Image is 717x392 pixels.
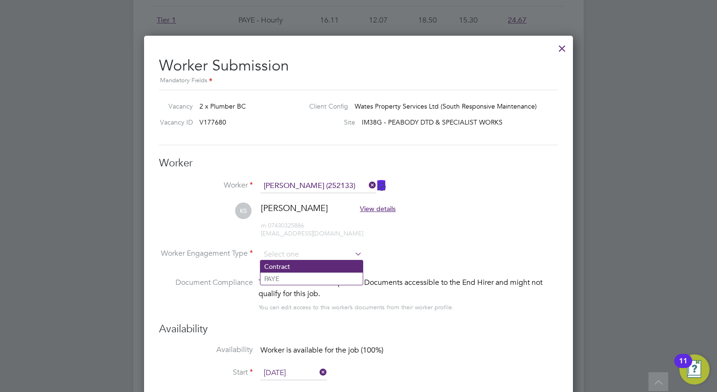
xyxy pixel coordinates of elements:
span: 2 x Plumber BC [199,102,246,110]
span: KS [235,203,252,219]
label: Worker Engagement Type [159,249,253,259]
h2: Worker Submission [159,49,558,86]
label: Availability [159,345,253,355]
span: m: [261,221,268,229]
div: 11 [679,361,687,373]
input: Select one [260,366,327,380]
span: Wates Property Services Ltd (South Responsive Maintenance) [355,102,537,110]
label: Document Compliance [159,277,253,311]
label: Site [302,118,355,126]
div: This worker has no Compliance Documents accessible to the End Hirer and might not qualify for thi... [259,277,558,299]
span: V177680 [199,118,226,126]
input: Select one [260,248,362,262]
span: [PERSON_NAME] [261,203,328,213]
h3: Worker [159,157,558,170]
span: IM38G - PEABODY DTD & SPECIALIST WORKS [362,118,503,126]
label: Vacancy ID [155,118,193,126]
label: Start [159,368,253,377]
button: Open Resource Center, 11 new notifications [679,354,709,384]
label: Client Config [302,102,348,110]
span: [EMAIL_ADDRESS][DOMAIN_NAME] [261,229,363,237]
li: Contract [260,260,363,273]
label: Vacancy [155,102,193,110]
span: View details [360,204,396,213]
span: Worker is available for the job (100%) [260,345,383,355]
label: Worker [159,180,253,190]
input: Search for... [260,179,376,193]
h3: Availability [159,322,558,336]
span: 07430325886 [261,221,304,229]
li: PAYE [260,273,363,285]
div: You can edit access to this worker’s documents from their worker profile. [259,302,454,313]
div: Mandatory Fields [159,76,558,86]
